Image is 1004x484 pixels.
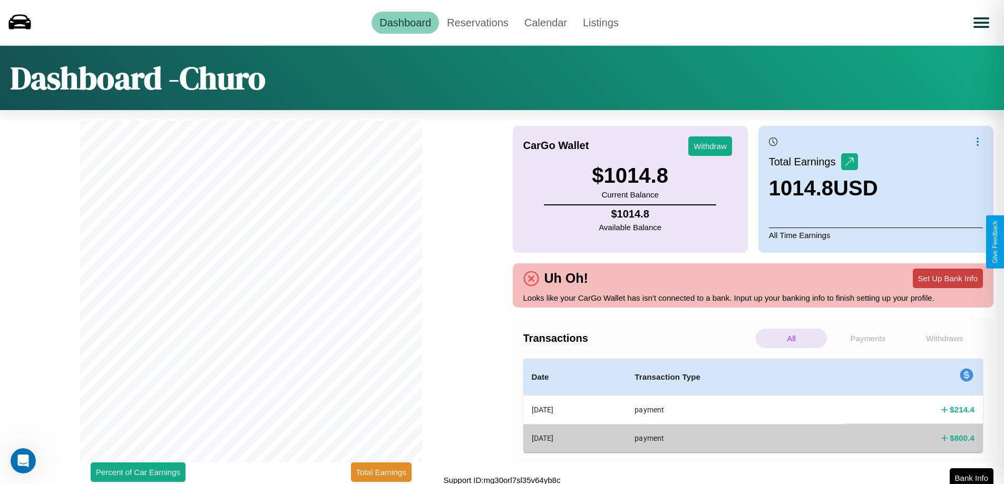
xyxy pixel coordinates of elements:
button: Open menu [967,8,996,37]
h1: Dashboard - Churo [11,56,266,100]
button: Percent of Car Earnings [91,462,186,482]
button: Total Earnings [351,462,412,482]
p: Total Earnings [769,152,841,171]
h4: Date [532,371,618,383]
a: Dashboard [372,12,439,34]
th: [DATE] [523,396,627,424]
a: Reservations [439,12,516,34]
h4: $ 1014.8 [599,208,661,220]
h3: 1014.8 USD [769,176,878,200]
button: Withdraw [688,136,732,156]
p: Looks like your CarGo Wallet has isn't connected to a bank. Input up your banking info to finish ... [523,291,983,305]
p: All [756,329,827,348]
h4: Transaction Type [635,371,836,383]
button: Set Up Bank Info [913,269,983,288]
h4: Uh Oh! [539,271,593,286]
a: Listings [575,12,627,34]
table: simple table [523,359,983,452]
h4: $ 800.4 [950,432,974,443]
p: Payments [832,329,903,348]
p: Withdraws [909,329,980,348]
h3: $ 1014.8 [592,164,668,187]
div: Give Feedback [991,221,999,263]
th: payment [626,424,845,452]
iframe: Intercom live chat [11,448,36,473]
a: Calendar [516,12,575,34]
h4: $ 214.4 [950,404,974,415]
th: payment [626,396,845,424]
p: Current Balance [592,187,668,202]
th: [DATE] [523,424,627,452]
p: All Time Earnings [769,228,983,242]
p: Available Balance [599,220,661,234]
h4: Transactions [523,332,753,344]
h4: CarGo Wallet [523,140,589,152]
